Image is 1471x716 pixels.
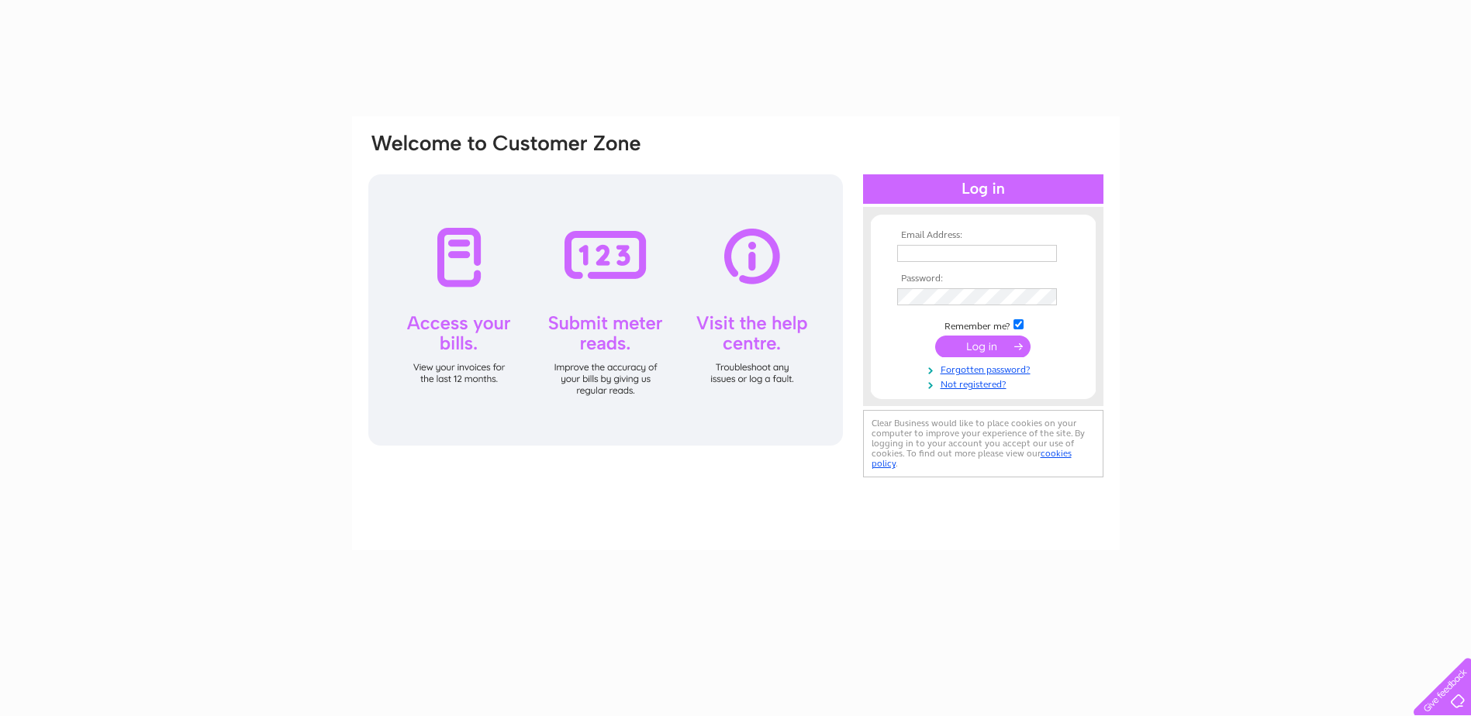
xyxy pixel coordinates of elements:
[893,230,1073,241] th: Email Address:
[935,336,1031,357] input: Submit
[863,410,1103,477] div: Clear Business would like to place cookies on your computer to improve your experience of the sit...
[897,376,1073,391] a: Not registered?
[872,448,1072,469] a: cookies policy
[897,361,1073,376] a: Forgotten password?
[893,274,1073,284] th: Password:
[893,317,1073,332] td: Remember me?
